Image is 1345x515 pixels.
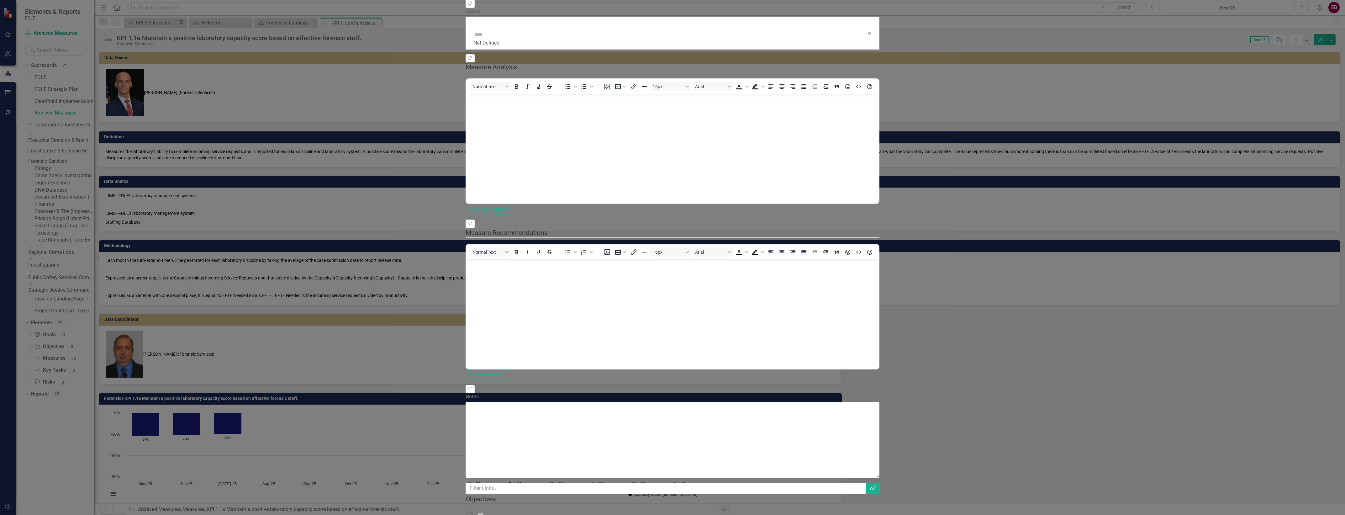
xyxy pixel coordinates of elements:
[562,82,578,91] div: Bullet list
[544,248,555,257] button: Strikethrough
[750,82,765,91] div: Background color Black
[522,82,533,91] button: Italic
[473,29,483,40] img: Not Defined
[695,84,726,89] span: Arial
[470,82,511,91] button: Block Normal Text
[466,369,511,380] button: Switch to old editor
[766,248,776,257] button: Align left
[639,248,650,257] button: Horizontal line
[613,248,628,257] button: Table
[466,494,879,504] legend: Objectives
[853,248,864,257] button: HTML Editor
[544,82,555,91] button: Strikethrough
[695,250,726,255] span: Arial
[653,84,683,89] span: 16px
[653,250,683,255] span: 16px
[820,248,831,257] button: Increase indent
[853,82,864,91] button: HTML Editor
[777,248,787,257] button: Align center
[693,82,733,91] button: Font Arial
[831,82,842,91] button: Blockquote
[533,82,544,91] button: Underline
[466,204,511,215] button: Switch to old editor
[788,248,798,257] button: Align right
[799,248,809,257] button: Justify
[799,82,809,91] button: Justify
[602,248,613,257] button: Insert image
[466,62,879,72] legend: Measure Analysis
[810,82,820,91] button: Decrease indent
[734,248,749,257] div: Text color Black
[466,228,879,238] legend: Measure Recommendations
[864,248,875,257] button: Help
[639,82,650,91] button: Horizontal line
[820,82,831,91] button: Increase indent
[650,248,691,257] button: Font size 16px
[788,82,798,91] button: Align right
[511,82,522,91] button: Bold
[734,82,749,91] div: Text color Black
[602,82,613,91] button: Insert image
[750,248,765,257] div: Background color Black
[578,82,594,91] div: Numbered list
[777,82,787,91] button: Align center
[472,84,503,89] span: Normal Text
[650,82,691,91] button: Font size 16px
[466,259,879,369] iframe: Rich Text Area
[628,82,639,91] button: Insert/edit link
[466,483,867,494] input: Filter Links...
[562,248,578,257] div: Bullet list
[864,82,875,91] button: Help
[466,8,879,15] label: Status
[522,248,533,257] button: Italic
[613,82,628,91] button: Table
[466,393,879,401] label: Notes
[628,248,639,257] button: Insert/edit link
[831,248,842,257] button: Blockquote
[693,248,733,257] button: Font Arial
[511,248,522,257] button: Bold
[810,248,820,257] button: Decrease indent
[533,248,544,257] button: Underline
[578,248,594,257] div: Numbered list
[466,94,879,203] iframe: Rich Text Area
[842,248,853,257] button: Emojis
[766,82,776,91] button: Align left
[842,82,853,91] button: Emojis
[473,40,680,47] div: Not Defined
[472,250,503,255] span: Normal Text
[470,248,511,257] button: Block Normal Text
